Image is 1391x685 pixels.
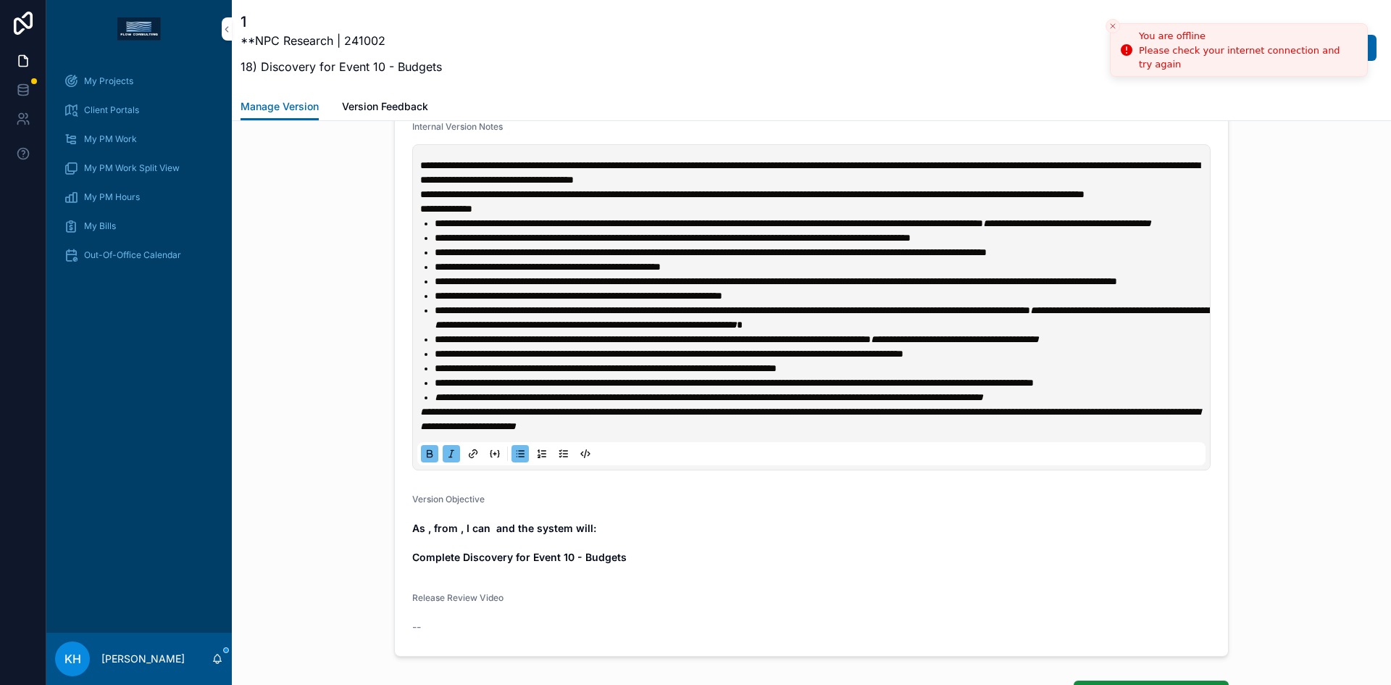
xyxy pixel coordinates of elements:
[55,184,223,210] a: My PM Hours
[55,242,223,268] a: Out-Of-Office Calendar
[84,220,116,232] span: My Bills
[342,99,428,114] span: Version Feedback
[46,58,232,287] div: scrollable content
[1106,19,1120,33] button: Close toast
[241,94,319,121] a: Manage Version
[412,620,421,634] span: --
[241,99,319,114] span: Manage Version
[55,97,223,123] a: Client Portals
[241,32,442,49] p: **NPC Research | 241002
[55,68,223,94] a: My Projects
[1139,29,1356,43] div: You are offline
[55,213,223,239] a: My Bills
[342,94,428,123] a: Version Feedback
[1139,44,1356,70] div: Please check your internet connection and try again
[101,652,185,666] p: [PERSON_NAME]
[241,58,442,75] p: 18) Discovery for Event 10 - Budgets
[84,75,133,87] span: My Projects
[412,592,504,603] span: Release Review Video
[55,126,223,152] a: My PM Work
[117,17,161,41] img: App logo
[84,133,137,145] span: My PM Work
[412,121,503,132] span: Internal Version Notes
[55,155,223,181] a: My PM Work Split View
[84,104,139,116] span: Client Portals
[84,191,140,203] span: My PM Hours
[241,12,442,32] h1: 1
[412,522,627,563] strong: As , from , I can and the system will: Complete Discovery for Event 10 - Budgets
[84,249,181,261] span: Out-Of-Office Calendar
[412,494,485,505] span: Version Objective
[84,162,180,174] span: My PM Work Split View
[64,650,81,668] span: KH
